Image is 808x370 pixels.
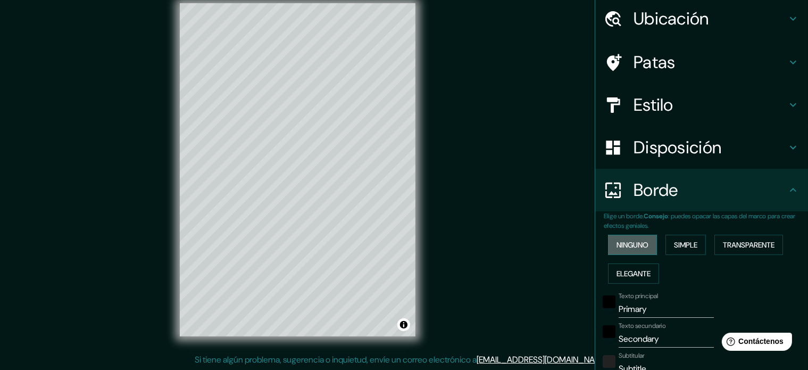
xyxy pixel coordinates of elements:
[644,212,668,220] font: Consejo
[397,318,410,331] button: Activar o desactivar atribución
[634,94,673,116] font: Estilo
[595,126,808,169] div: Disposición
[634,179,678,201] font: Borde
[634,136,721,159] font: Disposición
[603,295,615,308] button: negro
[195,354,477,365] font: Si tiene algún problema, sugerencia o inquietud, envíe un correo electrónico a
[595,169,808,211] div: Borde
[595,41,808,84] div: Patas
[595,84,808,126] div: Estilo
[617,240,648,250] font: Ninguno
[674,240,697,250] font: Simple
[723,240,774,250] font: Transparente
[634,51,676,73] font: Patas
[619,292,658,300] font: Texto principal
[604,212,644,220] font: Elige un borde.
[665,235,706,255] button: Simple
[604,212,795,230] font: : puedes opacar las capas del marco para crear efectos geniales.
[608,264,659,284] button: Elegante
[477,354,608,365] a: [EMAIL_ADDRESS][DOMAIN_NAME]
[617,269,651,278] font: Elegante
[619,351,645,360] font: Subtitular
[608,235,657,255] button: Ninguno
[619,322,666,330] font: Texto secundario
[714,235,783,255] button: Transparente
[603,355,615,368] button: color-222222
[603,325,615,338] button: negro
[634,7,709,30] font: Ubicación
[713,328,796,358] iframe: Lanzador de widgets de ayuda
